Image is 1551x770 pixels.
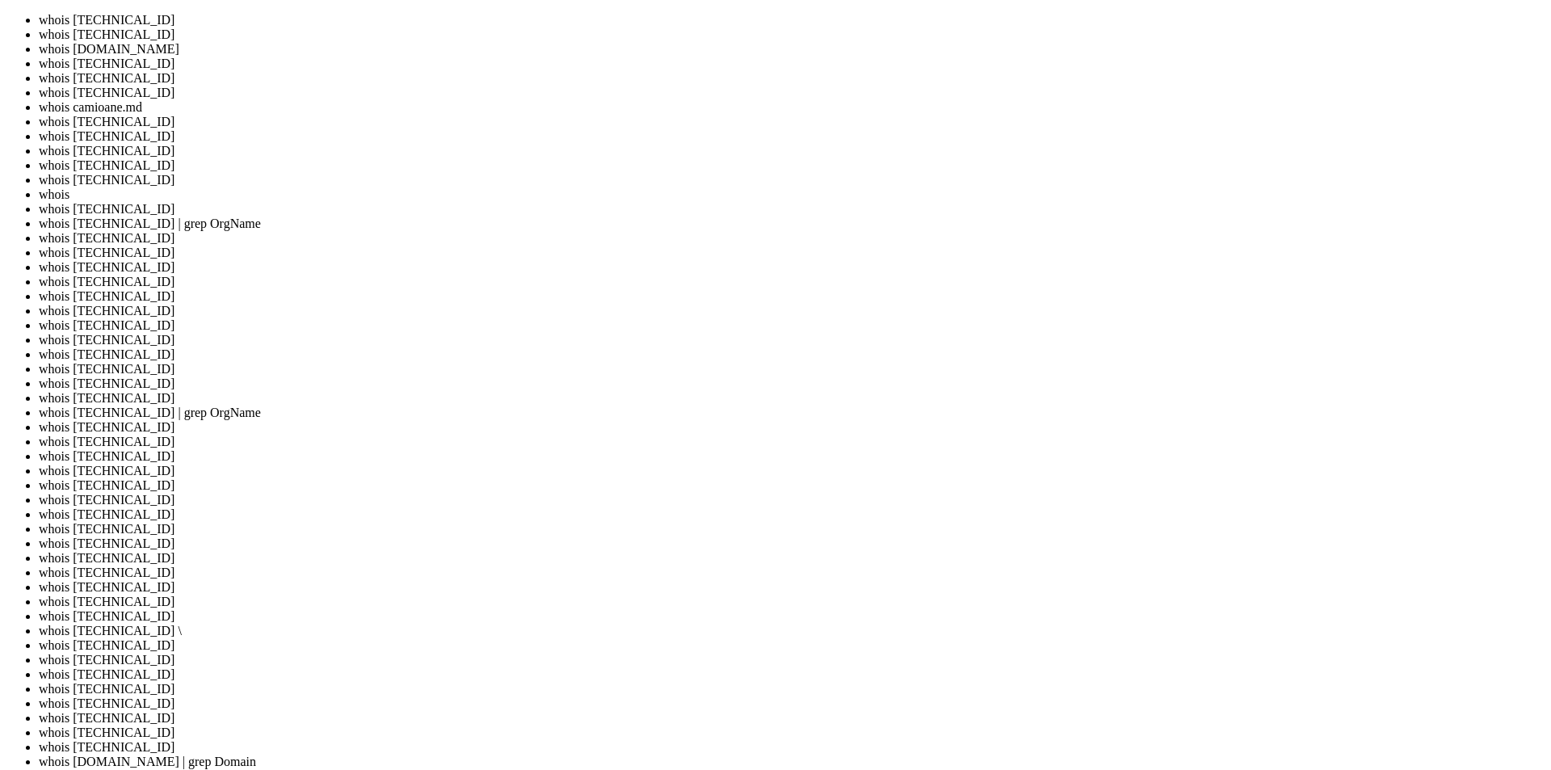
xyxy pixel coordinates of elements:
li: whois [TECHNICAL_ID] | grep OrgName [39,217,1545,231]
div: (22, 28) [156,391,162,405]
x-row: * Documentation: [URL][DOMAIN_NAME] [6,34,1341,48]
x-row: 38 additional security updates can be applied with ESM Apps. [6,322,1341,336]
li: whois [DOMAIN_NAME] | grep Domain [39,755,1545,769]
li: whois [TECHNICAL_ID] [39,493,1545,507]
li: whois [TECHNICAL_ID] [39,86,1545,100]
li: whois [TECHNICAL_ID] [39,464,1545,478]
li: whois [TECHNICAL_ID] [39,377,1545,391]
li: whois [TECHNICAL_ID] [39,638,1545,653]
li: whois [TECHNICAL_ID] [39,275,1545,289]
li: whois [TECHNICAL_ID] [39,566,1545,580]
li: whois [TECHNICAL_ID] [39,57,1545,71]
x-row: Welcome to Ubuntu 22.04.5 LTS (GNU/Linux 5.15.0-139-generic x86_64) [6,6,1341,20]
x-row: Memory usage: 23% IPv4 address for eth0: [TECHNICAL_ID] [6,144,1341,158]
x-row: 679 updates can be applied immediately. [6,281,1341,295]
x-row: System information as of [DATE] [6,89,1341,103]
li: whois [TECHNICAL_ID] [39,115,1545,129]
x-row: Last login: [DATE] from [TECHNICAL_ID] [6,377,1341,391]
li: whois [TECHNICAL_ID] [39,173,1545,187]
li: whois [TECHNICAL_ID] [39,129,1545,144]
li: whois camioane.md [39,100,1545,115]
li: whois [TECHNICAL_ID] [39,551,1545,566]
li: whois [TECHNICAL_ID] [39,202,1545,217]
li: whois [TECHNICAL_ID] \ [39,624,1545,638]
li: whois [TECHNICAL_ID] [39,536,1545,551]
li: whois [TECHNICAL_ID] [39,27,1545,42]
li: whois [TECHNICAL_ID] [39,653,1545,667]
li: whois [39,187,1545,202]
x-row: * Support: [URL][DOMAIN_NAME] [6,61,1341,75]
x-row: Learn more about enabling ESM Apps service at [URL][DOMAIN_NAME] [6,336,1341,350]
li: whois [TECHNICAL_ID] [39,711,1545,726]
li: whois [TECHNICAL_ID] [39,333,1545,347]
x-row: * Strictly confined Kubernetes makes edge and IoT secure. Learn how MicroK8s [6,185,1341,199]
x-row: Swap usage: 33% [6,158,1341,171]
li: whois [TECHNICAL_ID] [39,391,1545,406]
li: whois [TECHNICAL_ID] [39,71,1545,86]
li: whois [TECHNICAL_ID] [39,682,1545,696]
x-row: root@vps130383:~# whoi [6,391,1341,405]
li: whois [TECHNICAL_ID] [39,580,1545,595]
x-row: Expanded Security Maintenance for Applications is not enabled. [6,254,1341,267]
li: whois [TECHNICAL_ID] [39,522,1545,536]
li: whois [TECHNICAL_ID] [39,246,1545,260]
li: whois [TECHNICAL_ID] [39,595,1545,609]
x-row: To see these additional updates run: apt list --upgradable [6,295,1341,309]
li: whois [TECHNICAL_ID] [39,740,1545,755]
li: whois [TECHNICAL_ID] [39,260,1545,275]
li: whois [TECHNICAL_ID] [39,435,1545,449]
li: whois [TECHNICAL_ID] [39,231,1545,246]
li: whois [TECHNICAL_ID] [39,726,1545,740]
li: whois [TECHNICAL_ID] [39,478,1545,493]
li: whois [TECHNICAL_ID] [39,362,1545,377]
li: whois [TECHNICAL_ID] [39,318,1545,333]
li: whois [TECHNICAL_ID] [39,304,1545,318]
x-row: System load: 0.0 Processes: 121 [6,116,1341,130]
x-row: [URL][DOMAIN_NAME] [6,226,1341,240]
li: whois [TECHNICAL_ID] [39,507,1545,522]
li: whois [TECHNICAL_ID] [39,289,1545,304]
li: whois [TECHNICAL_ID] [39,609,1545,624]
li: whois [DOMAIN_NAME] [39,42,1545,57]
li: whois [TECHNICAL_ID] | grep OrgName [39,406,1545,420]
li: whois [TECHNICAL_ID] [39,347,1545,362]
x-row: just raised the bar for easy, resilient and secure K8s cluster deployment. [6,199,1341,212]
x-row: * Management: [URL][DOMAIN_NAME] [6,48,1341,61]
li: whois [TECHNICAL_ID] [39,449,1545,464]
li: whois [TECHNICAL_ID] [39,667,1545,682]
li: whois [TECHNICAL_ID] [39,158,1545,173]
li: whois [TECHNICAL_ID] [39,13,1545,27]
li: whois [TECHNICAL_ID] [39,420,1545,435]
x-row: Usage of /: 75.2% of 24.44GB Users logged in: 0 [6,130,1341,144]
li: whois [TECHNICAL_ID] [39,144,1545,158]
li: whois [TECHNICAL_ID] [39,696,1545,711]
